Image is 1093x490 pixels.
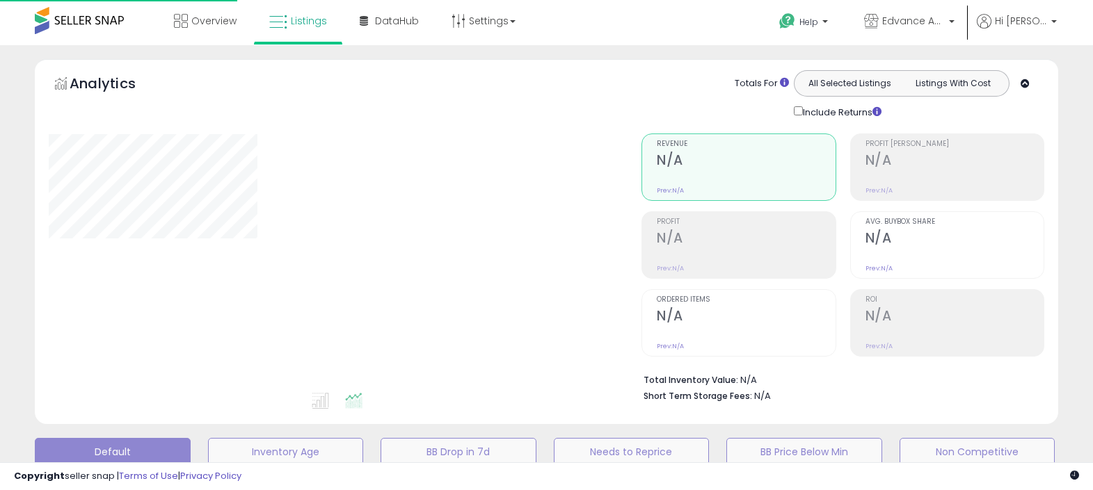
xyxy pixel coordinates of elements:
a: Terms of Use [119,469,178,482]
small: Prev: N/A [657,342,684,350]
span: Hi [PERSON_NAME] [995,14,1047,28]
button: BB Drop in 7d [381,438,536,466]
button: All Selected Listings [798,74,902,92]
span: Profit [PERSON_NAME] [865,140,1044,148]
h2: N/A [657,230,835,249]
div: seller snap | | [14,470,241,483]
a: Hi [PERSON_NAME] [977,14,1057,45]
small: Prev: N/A [865,186,893,195]
button: Inventory Age [208,438,364,466]
h2: N/A [657,152,835,171]
span: ROI [865,296,1044,304]
button: Default [35,438,191,466]
span: Ordered Items [657,296,835,304]
small: Prev: N/A [657,186,684,195]
div: Totals For [735,77,789,90]
strong: Copyright [14,469,65,482]
small: Prev: N/A [865,342,893,350]
div: Include Returns [783,104,898,120]
a: Privacy Policy [180,469,241,482]
button: Needs to Reprice [554,438,710,466]
h5: Analytics [70,74,163,97]
small: Prev: N/A [865,264,893,272]
span: DataHub [375,14,419,28]
li: N/A [644,370,1034,387]
span: N/A [754,389,771,402]
b: Short Term Storage Fees: [644,390,752,402]
a: Help [768,2,842,45]
button: BB Price Below Min [726,438,882,466]
span: Revenue [657,140,835,148]
span: Avg. Buybox Share [865,218,1044,226]
span: Overview [191,14,237,28]
h2: N/A [657,308,835,327]
small: Prev: N/A [657,264,684,272]
i: Get Help [779,13,796,30]
span: Profit [657,218,835,226]
button: Non Competitive [900,438,1055,466]
h2: N/A [865,152,1044,171]
b: Total Inventory Value: [644,374,738,386]
span: Listings [291,14,327,28]
h2: N/A [865,308,1044,327]
h2: N/A [865,230,1044,249]
button: Listings With Cost [901,74,1005,92]
span: Edvance Ahead [882,14,945,28]
span: Help [799,16,818,28]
